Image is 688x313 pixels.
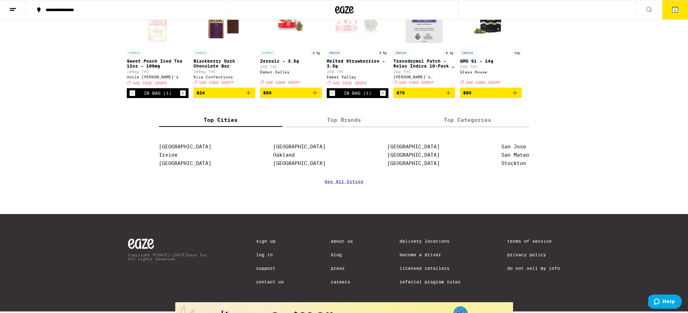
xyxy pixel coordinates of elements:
span: USE CODE 35OFF [266,80,300,84]
p: INDICA [327,50,342,56]
div: [PERSON_NAME]'s Medicinals [393,75,455,79]
a: San Mateo [501,152,529,158]
a: Support [256,266,284,271]
a: Terms of Service [507,239,560,244]
button: Add to bag [393,88,455,98]
a: [GEOGRAPHIC_DATA] [273,160,325,166]
div: Uncle [PERSON_NAME]'s [127,75,189,79]
p: 3.5g [311,50,322,56]
p: 3.5g [377,50,388,56]
p: 25% THC [260,65,322,69]
span: USE CODE 35OFF [466,80,500,84]
span: $80 [463,90,471,95]
p: 0.2g [444,50,455,56]
a: Blog [331,252,353,257]
p: INDICA [393,50,408,56]
p: Melted Strawberries - 3.5g [327,59,388,68]
a: San Jose [501,144,526,150]
a: About Us [331,239,353,244]
p: 100mg THC [193,70,255,74]
a: Press [331,266,353,271]
label: Top Cities [159,113,282,127]
a: [GEOGRAPHIC_DATA] [387,152,440,158]
span: $70 [396,90,405,95]
div: Kiva Confections [193,75,255,79]
a: Referral Program Rules [400,279,461,284]
a: Stockton [501,160,526,166]
button: Add to bag [193,88,255,98]
p: Transdermal Patch - Relax Indica 10-Pack - 200mg [393,59,455,68]
a: Do Not Sell My Info [507,266,560,271]
div: Ember Valley [260,70,322,74]
p: 2mg THC [393,70,455,74]
p: 100mg THC [127,70,189,74]
a: [GEOGRAPHIC_DATA] [159,144,211,150]
span: 3 [674,8,676,12]
p: HYBRID [260,50,275,56]
a: Oakland [273,152,295,158]
p: INDICA [460,50,475,56]
p: 14g [512,50,522,56]
a: Become a Driver [400,252,461,257]
a: Licensed Retailers [400,266,461,271]
a: Log In [256,252,284,257]
iframe: Opens a widget where you can find more information [648,294,682,310]
div: tabs [159,113,529,127]
a: [GEOGRAPHIC_DATA] [387,160,440,166]
span: USE CODE 35OFF [199,80,234,84]
button: Add to bag [260,88,322,98]
div: Ember Valley [327,75,388,79]
a: [GEOGRAPHIC_DATA] [159,160,211,166]
label: Top Brands [282,113,406,127]
p: 22% THC [460,65,522,69]
span: USE CODE 35OFF [333,81,367,85]
p: Blackberry Dark Chocolate Bar [193,59,255,68]
button: Decrement [129,90,135,96]
a: [GEOGRAPHIC_DATA] [273,144,325,150]
div: Glass House [460,70,522,74]
span: $50 [263,90,271,95]
label: Top Categories [406,113,529,127]
a: See All Cities [325,179,363,202]
a: Careers [331,279,353,284]
div: In Bag (1) [144,91,172,96]
div: In Bag (1) [344,91,371,96]
a: [GEOGRAPHIC_DATA] [387,144,440,150]
button: Increment [380,90,386,96]
p: HYBRID [193,50,208,56]
p: HYBRID [127,50,142,56]
button: Add to bag [460,88,522,98]
button: Increment [180,90,186,96]
a: Delivery Locations [400,239,461,244]
p: Copyright © [DATE]-[DATE] Eaze Inc. All rights reserved. [128,253,209,261]
p: GMO S1 - 14g [460,59,522,64]
a: Sign Up [256,239,284,244]
a: Privacy Policy [507,252,560,257]
p: Zerealz - 3.5g [260,59,322,64]
span: $24 [197,90,205,95]
p: 25% THC [327,70,388,74]
button: Decrement [329,90,335,96]
span: USE CODE 35OFF [399,80,434,84]
span: USE CODE 35OFF [133,81,167,85]
p: Sweet Peach Iced Tea 12oz - 100mg [127,59,189,68]
button: Redirect to URL [0,0,337,45]
a: Irvine [159,152,177,158]
button: 3 [662,0,688,19]
a: Contact Us [256,279,284,284]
